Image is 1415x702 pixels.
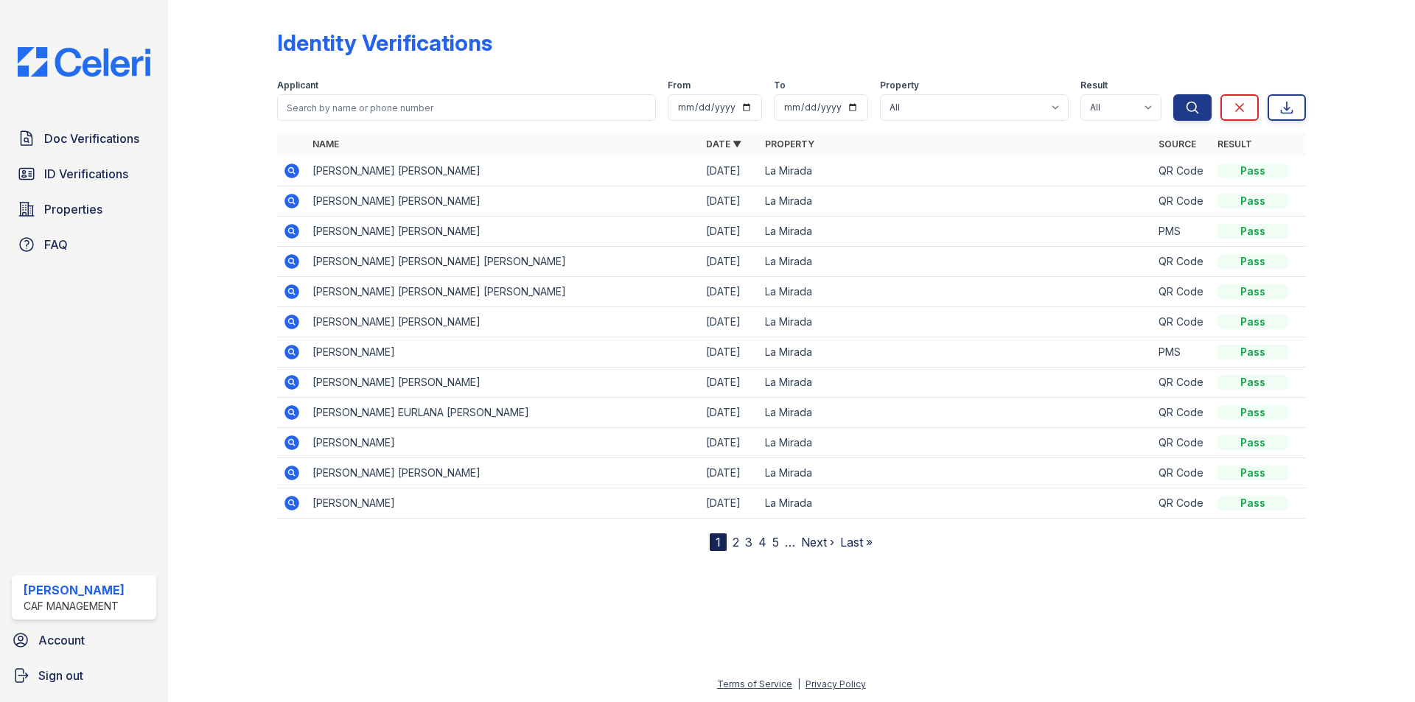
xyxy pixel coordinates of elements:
[38,667,83,684] span: Sign out
[717,678,792,689] a: Terms of Service
[1153,307,1212,337] td: QR Code
[307,458,700,488] td: [PERSON_NAME] [PERSON_NAME]
[759,428,1153,458] td: La Mirada
[700,428,759,458] td: [DATE]
[44,200,102,218] span: Properties
[759,307,1153,337] td: La Mirada
[307,337,700,368] td: [PERSON_NAME]
[1153,337,1212,368] td: PMS
[1217,496,1288,510] div: Pass
[1153,428,1212,458] td: QR Code
[700,398,759,428] td: [DATE]
[668,80,691,91] label: From
[1159,138,1196,150] a: Source
[1153,368,1212,398] td: QR Code
[307,428,700,458] td: [PERSON_NAME]
[307,277,700,307] td: [PERSON_NAME] [PERSON_NAME] [PERSON_NAME]
[12,194,156,224] a: Properties
[307,307,700,337] td: [PERSON_NAME] [PERSON_NAME]
[307,217,700,247] td: [PERSON_NAME] [PERSON_NAME]
[1153,247,1212,277] td: QR Code
[307,186,700,217] td: [PERSON_NAME] [PERSON_NAME]
[307,368,700,398] td: [PERSON_NAME] [PERSON_NAME]
[44,130,139,147] span: Doc Verifications
[6,661,162,690] a: Sign out
[12,230,156,259] a: FAQ
[700,277,759,307] td: [DATE]
[1217,345,1288,359] div: Pass
[307,488,700,519] td: [PERSON_NAME]
[759,458,1153,488] td: La Mirada
[785,533,795,551] span: …
[1217,375,1288,390] div: Pass
[6,625,162,655] a: Account
[1153,277,1212,307] td: QR Code
[765,138,814,150] a: Property
[801,535,834,550] a: Next ›
[277,29,492,56] div: Identity Verifications
[1153,217,1212,247] td: PMS
[12,159,156,189] a: ID Verifications
[759,186,1153,217] td: La Mirada
[1217,194,1288,208] div: Pass
[700,458,759,488] td: [DATE]
[759,368,1153,398] td: La Mirada
[1153,398,1212,428] td: QR Code
[759,488,1153,519] td: La Mirada
[797,678,800,689] div: |
[1217,164,1288,178] div: Pass
[840,535,873,550] a: Last »
[706,138,741,150] a: Date ▼
[759,398,1153,428] td: La Mirada
[759,217,1153,247] td: La Mirada
[774,80,786,91] label: To
[700,368,759,398] td: [DATE]
[6,47,162,77] img: CE_Logo_Blue-a8612792a0a2168367f1c8372b55b34899dd931a85d93a1a3d3e32e68fde9ad4.png
[24,581,125,599] div: [PERSON_NAME]
[277,94,656,121] input: Search by name or phone number
[1217,405,1288,420] div: Pass
[24,599,125,614] div: CAF Management
[1153,458,1212,488] td: QR Code
[759,247,1153,277] td: La Mirada
[806,678,866,689] a: Privacy Policy
[759,156,1153,186] td: La Mirada
[1217,138,1252,150] a: Result
[700,186,759,217] td: [DATE]
[1217,254,1288,269] div: Pass
[772,535,779,550] a: 5
[700,217,759,247] td: [DATE]
[745,535,752,550] a: 3
[1217,224,1288,239] div: Pass
[710,533,727,551] div: 1
[758,535,766,550] a: 4
[880,80,919,91] label: Property
[700,307,759,337] td: [DATE]
[1217,315,1288,329] div: Pass
[700,488,759,519] td: [DATE]
[759,277,1153,307] td: La Mirada
[700,156,759,186] td: [DATE]
[733,535,739,550] a: 2
[307,247,700,277] td: [PERSON_NAME] [PERSON_NAME] [PERSON_NAME]
[700,247,759,277] td: [DATE]
[1153,156,1212,186] td: QR Code
[1217,466,1288,480] div: Pass
[759,337,1153,368] td: La Mirada
[277,80,318,91] label: Applicant
[12,124,156,153] a: Doc Verifications
[38,631,85,649] span: Account
[44,165,128,183] span: ID Verifications
[1080,80,1108,91] label: Result
[700,337,759,368] td: [DATE]
[44,236,68,253] span: FAQ
[1153,488,1212,519] td: QR Code
[1217,284,1288,299] div: Pass
[307,398,700,428] td: [PERSON_NAME] EURLANA [PERSON_NAME]
[312,138,339,150] a: Name
[1153,186,1212,217] td: QR Code
[307,156,700,186] td: [PERSON_NAME] [PERSON_NAME]
[1217,435,1288,450] div: Pass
